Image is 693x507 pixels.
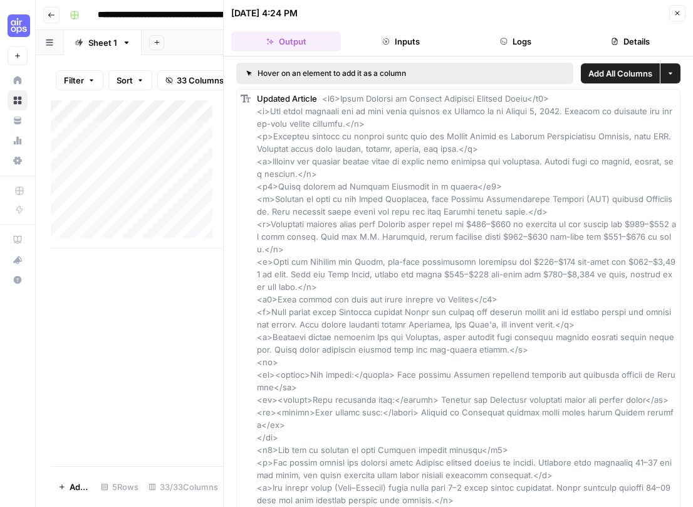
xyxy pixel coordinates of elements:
[117,74,133,87] span: Sort
[51,477,96,497] button: Add Row
[8,270,28,290] button: Help + Support
[8,250,28,270] button: What's new?
[108,70,152,90] button: Sort
[8,131,28,151] a: Usage
[8,151,28,171] a: Settings
[8,110,28,131] a: Your Data
[461,31,571,51] button: Logs
[257,93,317,104] span: Updated Article
[8,250,27,269] div: What's new?
[588,67,652,80] span: Add All Columns
[143,477,223,497] div: 33/33 Columns
[64,30,142,55] a: Sheet 1
[8,230,28,250] a: AirOps Academy
[581,63,660,83] button: Add All Columns
[88,36,117,49] div: Sheet 1
[246,68,485,79] div: Hover on an element to add it as a column
[8,14,30,37] img: Cohort 4 Logo
[8,90,28,110] a: Browse
[96,477,143,497] div: 5 Rows
[177,74,224,87] span: 33 Columns
[157,70,232,90] button: 33 Columns
[8,10,28,41] button: Workspace: Cohort 4
[8,70,28,90] a: Home
[231,31,341,51] button: Output
[56,70,103,90] button: Filter
[231,7,298,19] div: [DATE] 4:24 PM
[576,31,685,51] button: Details
[346,31,456,51] button: Inputs
[70,481,88,493] span: Add Row
[64,74,84,87] span: Filter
